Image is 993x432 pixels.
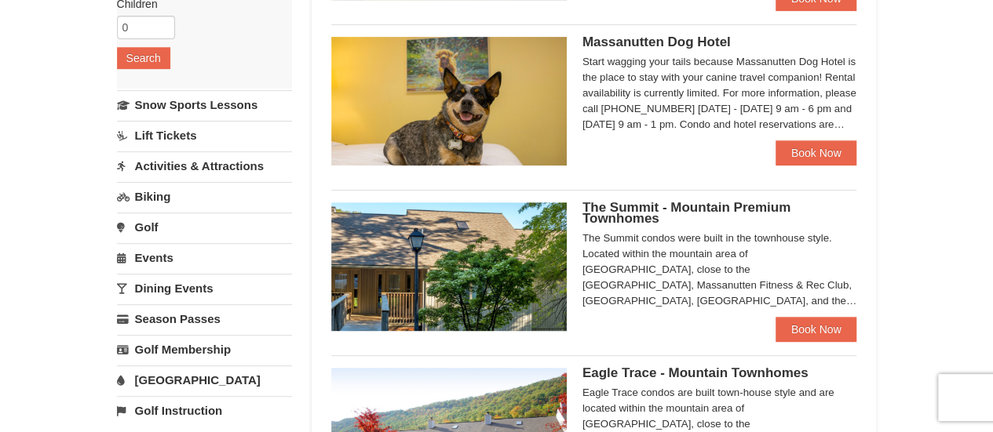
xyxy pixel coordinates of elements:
[117,182,292,211] a: Biking
[776,140,857,165] a: Book Now
[331,37,567,165] img: 27428181-5-81c892a3.jpg
[117,212,292,241] a: Golf
[117,396,292,425] a: Golf Instruction
[776,317,857,342] a: Book Now
[582,365,809,380] span: Eagle Trace - Mountain Townhomes
[117,151,292,180] a: Activities & Attractions
[117,47,170,69] button: Search
[117,90,292,119] a: Snow Sports Lessons
[117,274,292,303] a: Dining Events
[117,365,292,394] a: [GEOGRAPHIC_DATA]
[582,34,731,49] span: Massanutten Dog Hotel
[117,304,292,333] a: Season Passes
[117,121,292,150] a: Lift Tickets
[582,231,857,309] div: The Summit condos were built in the townhouse style. Located within the mountain area of [GEOGRAP...
[331,202,567,331] img: 19219034-1-0eee7e00.jpg
[117,335,292,364] a: Golf Membership
[582,54,857,133] div: Start wagging your tails because Massanutten Dog Hotel is the place to stay with your canine trav...
[582,200,790,226] span: The Summit - Mountain Premium Townhomes
[117,243,292,272] a: Events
